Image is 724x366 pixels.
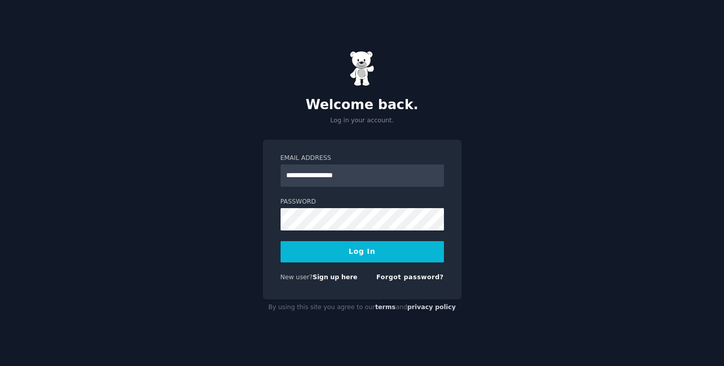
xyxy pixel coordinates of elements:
a: Sign up here [313,274,357,281]
a: privacy policy [407,304,456,311]
h2: Welcome back. [263,97,462,113]
a: terms [375,304,395,311]
img: Gummy Bear [350,51,375,86]
p: Log in your account. [263,116,462,125]
label: Email Address [281,154,444,163]
span: New user? [281,274,313,281]
button: Log In [281,241,444,262]
a: Forgot password? [376,274,444,281]
label: Password [281,197,444,207]
div: By using this site you agree to our and [263,300,462,316]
